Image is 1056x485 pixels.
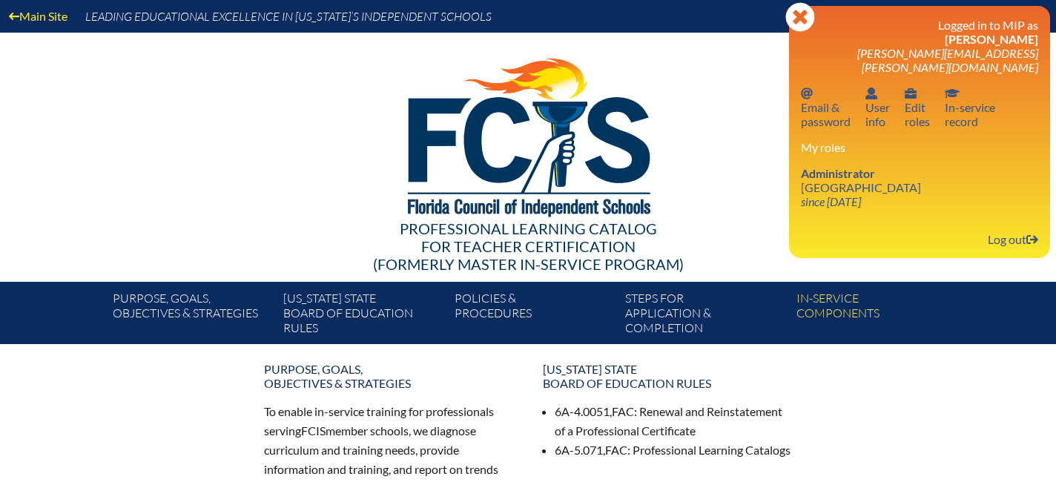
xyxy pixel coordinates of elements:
span: FAC [612,404,634,418]
a: User infoUserinfo [859,83,896,131]
a: Purpose, goals,objectives & strategies [255,356,522,396]
a: In-servicecomponents [791,288,961,344]
a: Administrator [GEOGRAPHIC_DATA] since [DATE] [795,163,927,211]
a: User infoEditroles [899,83,936,131]
img: FCISlogo221.eps [375,33,682,235]
h3: My roles [801,140,1038,154]
a: Log outLog out [982,229,1044,249]
a: In-service recordIn-servicerecord [939,83,1001,131]
span: [PERSON_NAME] [945,32,1038,46]
a: Policies &Procedures [449,288,619,344]
a: [US_STATE] StateBoard of Education rules [534,356,801,396]
li: 6A-4.0051, : Renewal and Reinstatement of a Professional Certificate [555,402,792,441]
svg: Log out [1026,234,1038,245]
a: [US_STATE] StateBoard of Education rules [277,288,448,344]
a: Main Site [3,6,73,26]
span: FCIS [301,423,326,438]
li: 6A-5.071, : Professional Learning Catalogs [555,441,792,460]
span: [PERSON_NAME][EMAIL_ADDRESS][PERSON_NAME][DOMAIN_NAME] [857,46,1038,74]
svg: In-service record [945,88,960,99]
div: Professional Learning Catalog (formerly Master In-service Program) [101,220,955,273]
a: Purpose, goals,objectives & strategies [107,288,277,344]
svg: User info [865,88,877,99]
span: FAC [605,443,627,457]
svg: Email password [801,88,813,99]
a: Email passwordEmail &password [795,83,857,131]
span: Administrator [801,166,875,180]
span: for Teacher Certification [421,237,636,255]
i: since [DATE] [801,194,861,208]
a: Steps forapplication & completion [619,288,790,344]
svg: User info [905,88,917,99]
svg: Close [785,2,815,32]
h3: Logged in to MIP as [801,18,1038,74]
